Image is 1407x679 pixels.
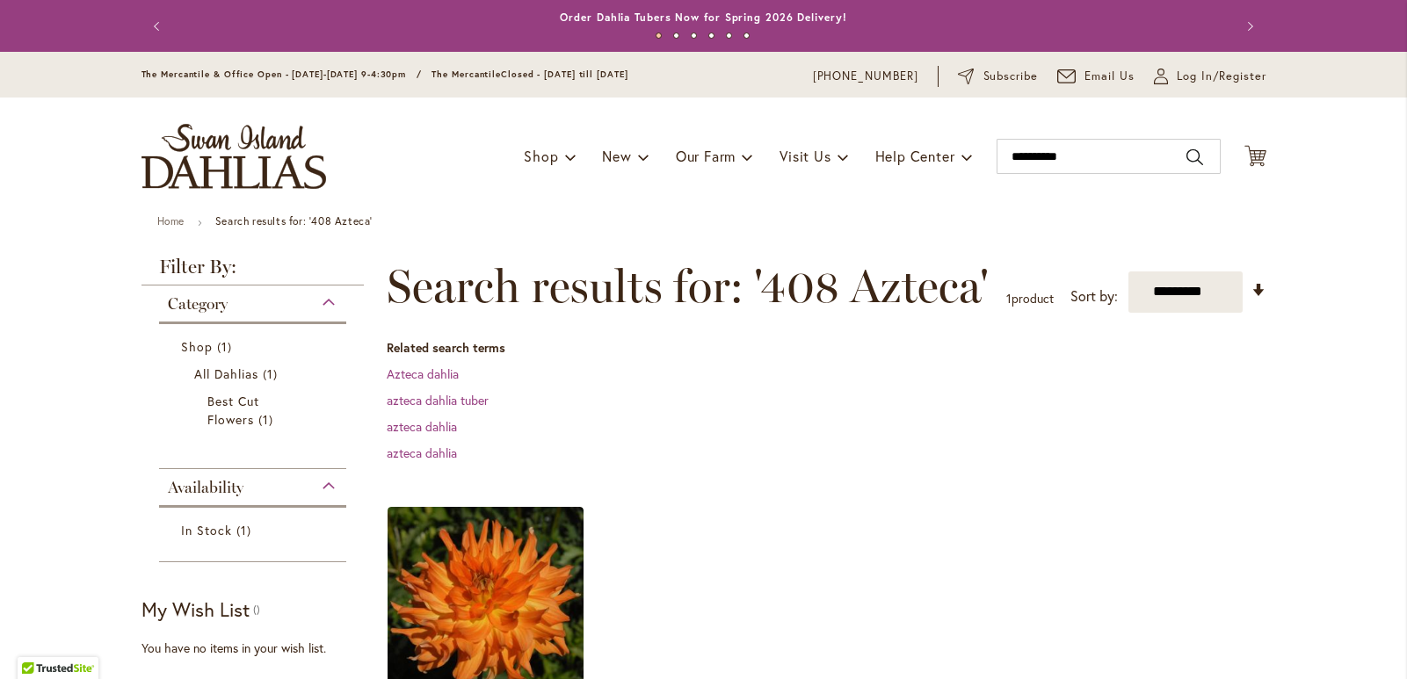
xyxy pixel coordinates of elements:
[524,147,558,165] span: Shop
[157,214,185,228] a: Home
[387,418,457,435] a: azteca dahlia
[673,33,679,39] button: 2 of 6
[813,68,919,85] a: [PHONE_NUMBER]
[263,365,282,383] span: 1
[1084,68,1135,85] span: Email Us
[1006,285,1054,313] p: product
[181,521,330,539] a: In Stock 1
[181,522,232,538] span: In Stock
[387,365,459,382] a: Azteca dahlia
[1057,68,1135,85] a: Email Us
[983,68,1039,85] span: Subscribe
[387,339,1266,357] dt: Related search terms
[676,147,736,165] span: Our Farm
[181,338,213,355] span: Shop
[141,9,177,44] button: Previous
[560,11,846,24] a: Order Dahlia Tubers Now for Spring 2026 Delivery!
[141,596,250,622] strong: My Wish List
[207,392,303,429] a: Best Cut Flowers
[141,639,376,657] div: You have no items in your wish list.
[141,257,365,285] strong: Filter By:
[656,33,662,39] button: 1 of 6
[236,521,256,539] span: 1
[780,147,830,165] span: Visit Us
[958,68,1038,85] a: Subscribe
[207,393,259,428] span: Best Cut Flowers
[194,365,259,382] span: All Dahlias
[1231,9,1266,44] button: Next
[387,260,989,313] span: Search results for: '408 Azteca'
[875,147,955,165] span: Help Center
[726,33,732,39] button: 5 of 6
[217,337,236,356] span: 1
[387,444,457,461] a: azteca dahlia
[1177,68,1266,85] span: Log In/Register
[387,392,489,408] a: azteca dahlia tuber
[1154,68,1266,85] a: Log In/Register
[215,214,373,228] strong: Search results for: '408 Azteca'
[708,33,714,39] button: 4 of 6
[1006,290,1012,307] span: 1
[743,33,750,39] button: 6 of 6
[258,410,278,429] span: 1
[141,69,502,80] span: The Mercantile & Office Open - [DATE]-[DATE] 9-4:30pm / The Mercantile
[501,69,627,80] span: Closed - [DATE] till [DATE]
[1070,280,1118,313] label: Sort by:
[141,124,326,189] a: store logo
[181,337,330,356] a: Shop
[602,147,631,165] span: New
[168,294,228,314] span: Category
[194,365,316,383] a: All Dahlias
[168,478,243,497] span: Availability
[691,33,697,39] button: 3 of 6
